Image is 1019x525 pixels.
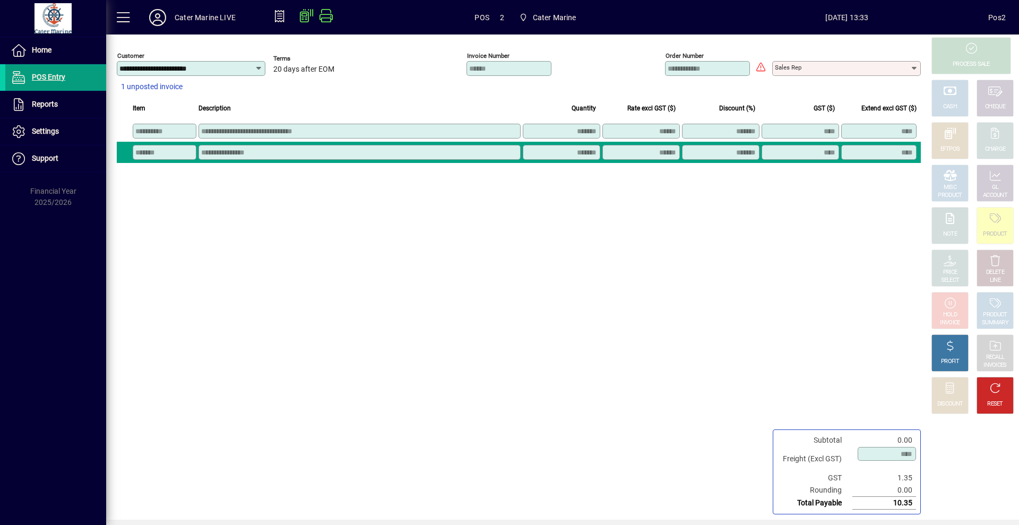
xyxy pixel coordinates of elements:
a: Settings [5,118,106,145]
div: SUMMARY [982,319,1008,327]
div: SELECT [941,277,960,285]
div: GL [992,184,999,192]
span: 2 [500,9,504,26]
td: Total Payable [778,497,852,510]
mat-label: Order number [666,52,704,59]
div: NOTE [943,230,957,238]
div: INVOICES [983,362,1006,369]
span: Support [32,154,58,162]
div: MISC [944,184,956,192]
div: EFTPOS [940,145,960,153]
td: Subtotal [778,434,852,446]
span: Item [133,102,145,114]
div: PROCESS SALE [953,61,990,68]
span: Discount (%) [719,102,755,114]
div: RECALL [986,354,1005,362]
div: PROFIT [941,358,959,366]
span: Cater Marine [533,9,576,26]
div: INVOICE [940,319,960,327]
span: Home [32,46,51,54]
div: PRODUCT [983,311,1007,319]
div: ACCOUNT [983,192,1007,200]
span: 20 days after EOM [273,65,334,74]
span: Cater Marine [515,8,581,27]
div: CHEQUE [985,103,1005,111]
div: PRODUCT [983,230,1007,238]
span: POS [474,9,489,26]
td: 1.35 [852,472,916,484]
a: Reports [5,91,106,118]
span: GST ($) [814,102,835,114]
div: Cater Marine LIVE [175,9,236,26]
span: Terms [273,55,337,62]
div: CHARGE [985,145,1006,153]
span: Rate excl GST ($) [627,102,676,114]
td: 10.35 [852,497,916,510]
a: Home [5,37,106,64]
mat-label: Sales rep [775,64,801,71]
div: CASH [943,103,957,111]
span: Description [198,102,231,114]
span: Settings [32,127,59,135]
div: LINE [990,277,1000,285]
div: DISCOUNT [937,400,963,408]
td: Freight (Excl GST) [778,446,852,472]
span: POS Entry [32,73,65,81]
div: PRODUCT [938,192,962,200]
td: Rounding [778,484,852,497]
td: 0.00 [852,434,916,446]
div: HOLD [943,311,957,319]
td: 0.00 [852,484,916,497]
span: Extend excl GST ($) [861,102,917,114]
mat-label: Invoice number [467,52,509,59]
span: Reports [32,100,58,108]
div: PRICE [943,269,957,277]
div: DELETE [986,269,1004,277]
mat-label: Customer [117,52,144,59]
span: [DATE] 13:33 [706,9,989,26]
span: 1 unposted invoice [121,81,183,92]
a: Support [5,145,106,172]
div: RESET [987,400,1003,408]
td: GST [778,472,852,484]
div: Pos2 [988,9,1006,26]
button: Profile [141,8,175,27]
button: 1 unposted invoice [117,78,187,97]
span: Quantity [572,102,596,114]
